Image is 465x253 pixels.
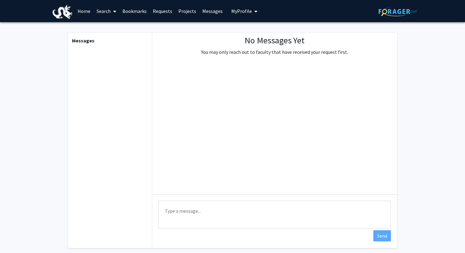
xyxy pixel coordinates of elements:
a: Messages [199,0,226,22]
a: Bookmarks [119,0,150,22]
b: Messages [72,38,94,44]
a: Home [74,0,93,22]
iframe: Chat [5,225,26,248]
p: You may only reach out to faculty that have received your request first. [201,48,348,56]
button: Send [373,230,391,241]
a: Requests [150,0,175,22]
a: Projects [175,0,199,22]
img: ForagerOne Logo [379,7,417,16]
span: My Profile [231,8,252,14]
h1: No Messages Yet [201,35,348,46]
a: Search [93,0,119,22]
img: Drexel University Logo [53,5,72,19]
textarea: Message [158,201,391,228]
